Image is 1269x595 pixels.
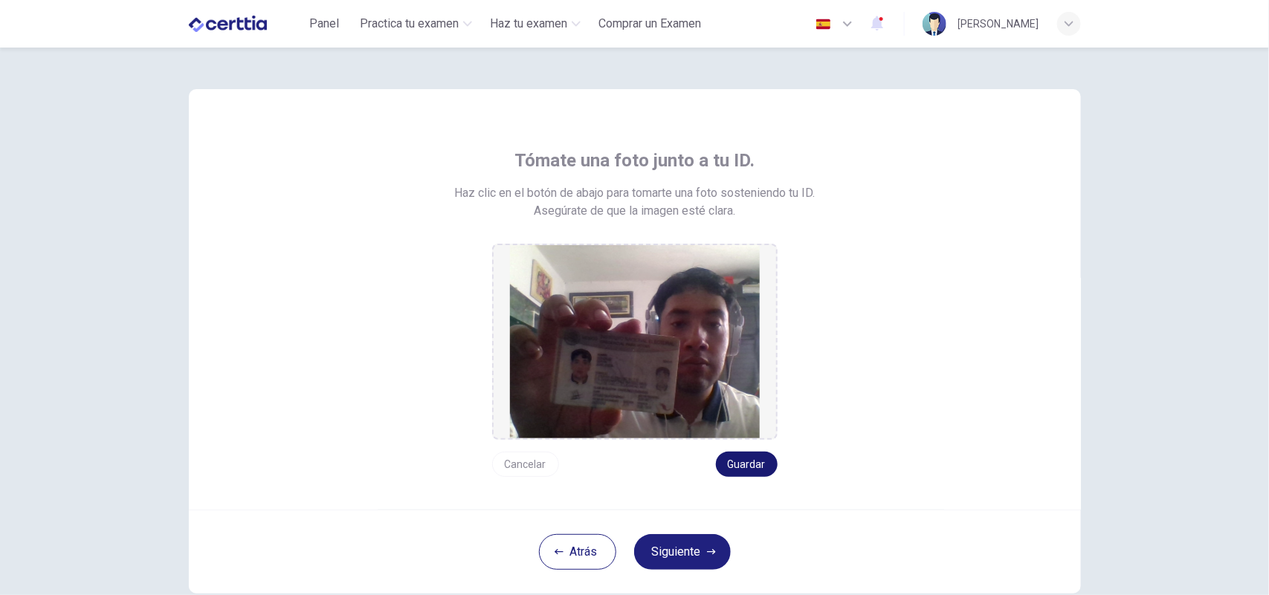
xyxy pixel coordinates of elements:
img: es [814,19,833,30]
div: [PERSON_NAME] [958,15,1039,33]
span: Panel [309,15,339,33]
span: Asegúrate de que la imagen esté clara. [534,202,735,220]
button: Haz tu examen [484,10,587,37]
img: CERTTIA logo [189,9,267,39]
button: Guardar [716,452,778,477]
span: Practica tu examen [360,15,459,33]
span: Haz clic en el botón de abajo para tomarte una foto sosteniendo tu ID. [454,184,815,202]
span: Tómate una foto junto a tu ID. [514,149,755,172]
a: CERTTIA logo [189,9,301,39]
button: Practica tu examen [354,10,478,37]
span: Comprar un Examen [598,15,701,33]
img: preview screemshot [510,245,760,438]
img: Profile picture [923,12,946,36]
button: Panel [300,10,348,37]
span: Haz tu examen [490,15,567,33]
button: Cancelar [492,452,559,477]
button: Comprar un Examen [592,10,707,37]
button: Atrás [539,534,616,570]
button: Siguiente [634,534,731,570]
